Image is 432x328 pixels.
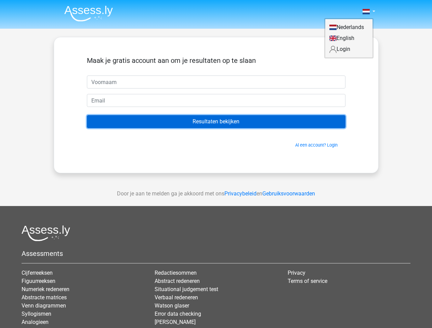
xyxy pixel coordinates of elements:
a: Terms of service [288,278,327,284]
a: Error data checking [155,311,201,317]
a: Privacybeleid [224,190,257,197]
input: Resultaten bekijken [87,115,345,128]
a: Nederlands [325,22,372,33]
a: Analogieen [22,319,49,325]
a: Numeriek redeneren [22,286,69,292]
img: Assessly [64,5,113,22]
a: Verbaal redeneren [155,294,198,301]
a: Abstract redeneren [155,278,200,284]
input: Email [87,94,345,107]
a: Figuurreeksen [22,278,55,284]
a: English [325,33,372,44]
img: Assessly logo [22,225,70,241]
a: Login [325,44,372,55]
a: Cijferreeksen [22,270,53,276]
h5: Assessments [22,249,410,258]
h5: Maak je gratis account aan om je resultaten op te slaan [87,56,345,65]
a: Venn diagrammen [22,302,66,309]
a: [PERSON_NAME] [155,319,196,325]
a: Gebruiksvoorwaarden [262,190,315,197]
a: Syllogismen [22,311,51,317]
a: Privacy [288,270,305,276]
a: Abstracte matrices [22,294,67,301]
a: Situational judgement test [155,286,218,292]
a: Al een account? Login [295,142,338,148]
input: Voornaam [87,76,345,88]
a: Redactiesommen [155,270,197,276]
a: Watson glaser [155,302,189,309]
